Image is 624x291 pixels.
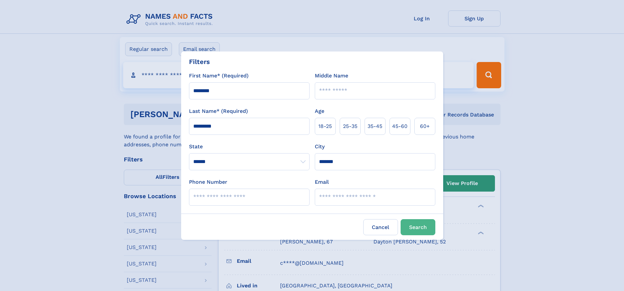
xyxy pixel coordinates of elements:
[189,57,210,67] div: Filters
[189,178,227,186] label: Phone Number
[315,143,325,151] label: City
[420,122,430,130] span: 60+
[368,122,382,130] span: 35‑45
[315,107,324,115] label: Age
[343,122,357,130] span: 25‑35
[392,122,407,130] span: 45‑60
[189,107,248,115] label: Last Name* (Required)
[315,72,348,80] label: Middle Name
[318,122,332,130] span: 18‑25
[189,143,310,151] label: State
[363,219,398,235] label: Cancel
[401,219,435,235] button: Search
[189,72,249,80] label: First Name* (Required)
[315,178,329,186] label: Email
